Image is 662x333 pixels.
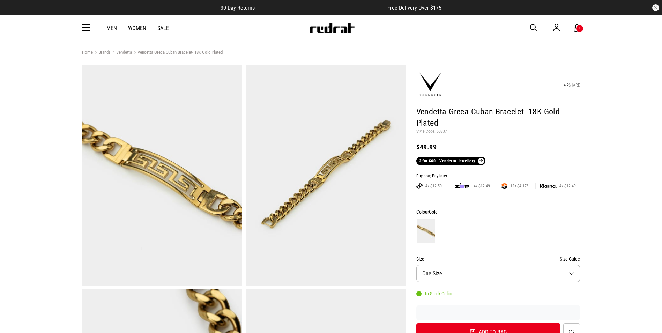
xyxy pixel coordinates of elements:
button: Size Guide [560,255,580,263]
div: Buy now, Pay later. [416,173,580,179]
button: One Size [416,265,580,282]
a: Men [106,25,117,31]
img: KLARNA [540,184,557,188]
div: In Stock Online [416,291,454,296]
a: 2 for $60 - Vendetta Jewellery [416,157,485,165]
img: AFTERPAY [416,183,423,189]
img: Vendetta Greca Cuban Bracelet- 18k Gold Plated in Gold [246,65,406,286]
div: Size [416,255,580,263]
span: 4x $12.49 [557,183,579,189]
span: Gold [429,209,438,215]
div: 4 [579,26,581,31]
iframe: Customer reviews powered by Trustpilot [416,309,580,316]
span: 30 Day Returns [221,5,255,11]
img: Redrat logo [309,23,355,33]
a: SHARE [564,83,580,88]
img: SPLITPAY [501,183,507,189]
a: Home [82,50,93,55]
div: $49.99 [416,143,580,151]
span: 4x $12.50 [423,183,445,189]
span: Free Delivery Over $175 [387,5,441,11]
a: 4 [574,24,580,32]
img: zip [455,183,469,190]
p: Style Code: 60837 [416,129,580,134]
div: Colour [416,208,580,216]
span: 4x $12.49 [471,183,493,189]
a: Vendetta Greca Cuban Bracelet- 18K Gold Plated [132,50,223,56]
h1: Vendetta Greca Cuban Bracelet- 18K Gold Plated [416,106,580,129]
a: Women [128,25,146,31]
img: Vendetta Greca Cuban Bracelet- 18k Gold Plated in Gold [82,65,242,286]
a: Vendetta [111,50,132,56]
img: Gold [417,219,435,243]
img: Vendetta [416,71,444,98]
iframe: Customer reviews powered by Trustpilot [269,4,373,11]
a: Brands [93,50,111,56]
span: One Size [422,270,442,277]
a: Sale [157,25,169,31]
span: 12x $4.17* [507,183,531,189]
